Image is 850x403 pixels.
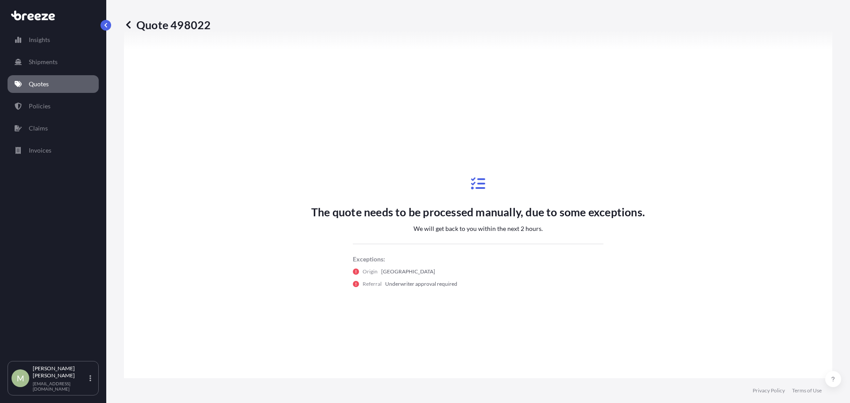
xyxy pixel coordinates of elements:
a: Insights [8,31,99,49]
p: Quotes [29,80,49,88]
a: Shipments [8,53,99,71]
p: [GEOGRAPHIC_DATA] [381,267,435,276]
p: Insights [29,35,50,44]
span: M [17,374,24,383]
a: Claims [8,119,99,137]
p: The quote needs to be processed manually, due to some exceptions. [311,205,645,219]
a: Quotes [8,75,99,93]
p: [EMAIL_ADDRESS][DOMAIN_NAME] [33,381,88,391]
p: Origin [363,267,378,276]
p: Exceptions: [353,255,603,264]
p: Quote 498022 [124,18,211,32]
p: Policies [29,102,50,111]
a: Invoices [8,142,99,159]
a: Terms of Use [792,387,822,394]
p: Referral [363,280,382,288]
a: Policies [8,97,99,115]
p: Underwriter approval required [385,280,457,288]
p: Shipments [29,58,58,66]
p: We will get back to you within the next 2 hours. [413,224,543,233]
a: Privacy Policy [753,387,785,394]
p: [PERSON_NAME] [PERSON_NAME] [33,365,88,379]
p: Invoices [29,146,51,155]
p: Claims [29,124,48,133]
